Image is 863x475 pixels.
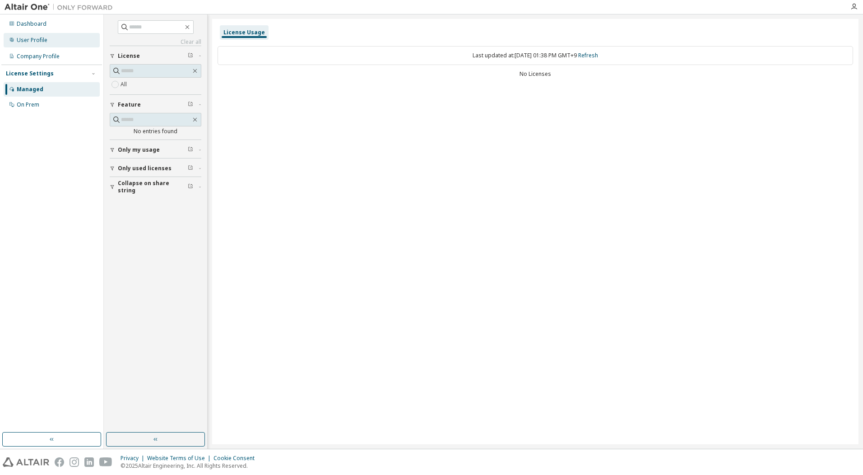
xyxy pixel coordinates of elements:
[188,52,193,60] span: Clear filter
[17,101,39,108] div: On Prem
[70,457,79,467] img: instagram.svg
[121,455,147,462] div: Privacy
[218,46,853,65] div: Last updated at: [DATE] 01:38 PM GMT+9
[110,177,201,197] button: Collapse on share string
[110,38,201,46] a: Clear all
[188,165,193,172] span: Clear filter
[218,70,853,78] div: No Licenses
[17,20,46,28] div: Dashboard
[147,455,213,462] div: Website Terms of Use
[213,455,260,462] div: Cookie Consent
[118,52,140,60] span: License
[188,101,193,108] span: Clear filter
[110,128,201,135] div: No entries found
[17,53,60,60] div: Company Profile
[578,51,598,59] a: Refresh
[118,146,160,154] span: Only my usage
[110,140,201,160] button: Only my usage
[17,86,43,93] div: Managed
[188,183,193,191] span: Clear filter
[110,95,201,115] button: Feature
[118,101,141,108] span: Feature
[110,158,201,178] button: Only used licenses
[84,457,94,467] img: linkedin.svg
[3,457,49,467] img: altair_logo.svg
[17,37,47,44] div: User Profile
[188,146,193,154] span: Clear filter
[118,180,188,194] span: Collapse on share string
[110,46,201,66] button: License
[121,79,129,90] label: All
[55,457,64,467] img: facebook.svg
[223,29,265,36] div: License Usage
[99,457,112,467] img: youtube.svg
[118,165,172,172] span: Only used licenses
[121,462,260,470] p: © 2025 Altair Engineering, Inc. All Rights Reserved.
[5,3,117,12] img: Altair One
[6,70,54,77] div: License Settings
